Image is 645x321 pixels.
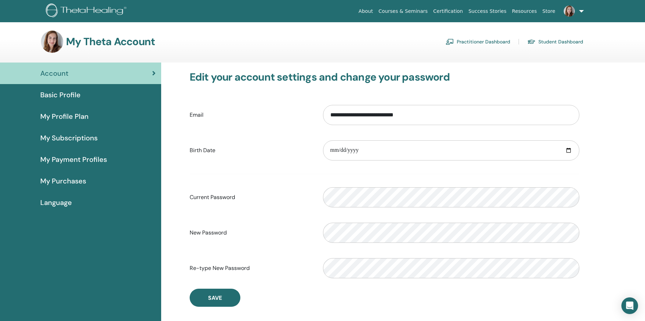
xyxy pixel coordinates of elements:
[527,36,583,47] a: Student Dashboard
[40,176,86,186] span: My Purchases
[527,39,536,45] img: graduation-cap.svg
[540,5,558,18] a: Store
[376,5,431,18] a: Courses & Seminars
[446,36,510,47] a: Practitioner Dashboard
[621,297,638,314] div: Open Intercom Messenger
[208,294,222,302] span: Save
[446,39,454,45] img: chalkboard-teacher.svg
[66,35,155,48] h3: My Theta Account
[46,3,129,19] img: logo.png
[40,197,72,208] span: Language
[40,154,107,165] span: My Payment Profiles
[40,133,98,143] span: My Subscriptions
[184,144,318,157] label: Birth Date
[430,5,465,18] a: Certification
[184,262,318,275] label: Re-type New Password
[356,5,375,18] a: About
[40,90,81,100] span: Basic Profile
[190,71,579,83] h3: Edit your account settings and change your password
[190,289,240,307] button: Save
[184,191,318,204] label: Current Password
[184,108,318,122] label: Email
[41,31,63,53] img: default.jpg
[40,68,68,79] span: Account
[40,111,89,122] span: My Profile Plan
[564,6,575,17] img: default.jpg
[509,5,540,18] a: Resources
[184,226,318,239] label: New Password
[466,5,509,18] a: Success Stories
